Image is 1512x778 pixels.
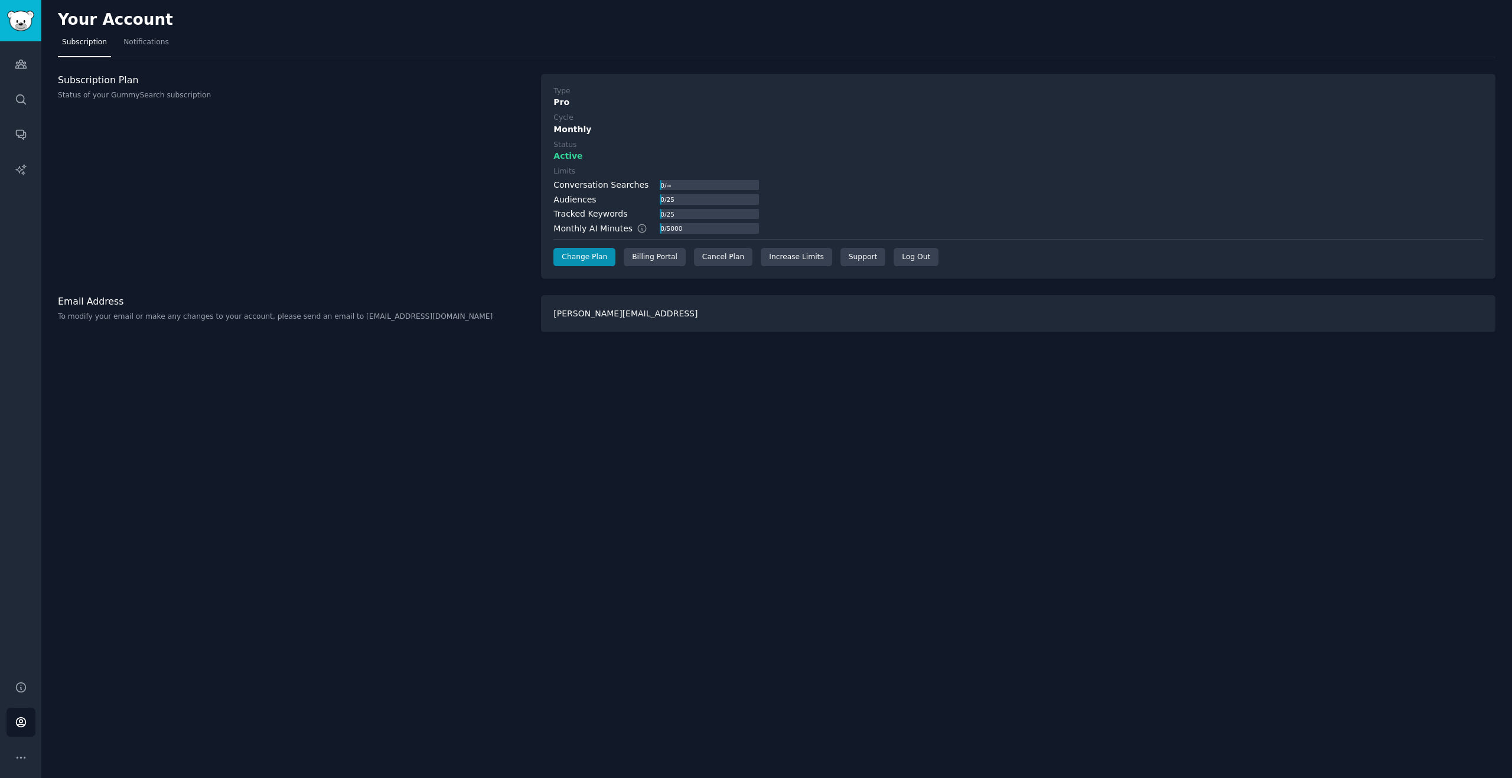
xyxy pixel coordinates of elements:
[553,166,575,177] div: Limits
[7,11,34,31] img: GummySearch logo
[694,248,752,267] div: Cancel Plan
[62,37,107,48] span: Subscription
[894,248,939,267] div: Log Out
[58,312,529,322] p: To modify your email or make any changes to your account, please send an email to [EMAIL_ADDRESS]...
[119,33,173,57] a: Notifications
[58,11,173,30] h2: Your Account
[660,223,683,234] div: 0 / 5000
[58,295,529,308] h3: Email Address
[553,223,659,235] div: Monthly AI Minutes
[660,209,676,220] div: 0 / 25
[541,295,1495,332] div: [PERSON_NAME][EMAIL_ADDRESS]
[553,86,570,97] div: Type
[553,248,615,267] a: Change Plan
[761,248,832,267] a: Increase Limits
[58,74,529,86] h3: Subscription Plan
[553,140,576,151] div: Status
[624,248,686,267] div: Billing Portal
[840,248,885,267] a: Support
[553,113,573,123] div: Cycle
[553,123,1483,136] div: Monthly
[553,179,649,191] div: Conversation Searches
[660,194,676,205] div: 0 / 25
[58,90,529,101] p: Status of your GummySearch subscription
[123,37,169,48] span: Notifications
[553,208,627,220] div: Tracked Keywords
[553,194,596,206] div: Audiences
[553,150,582,162] span: Active
[58,33,111,57] a: Subscription
[553,96,1483,109] div: Pro
[660,180,673,191] div: 0 / ∞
